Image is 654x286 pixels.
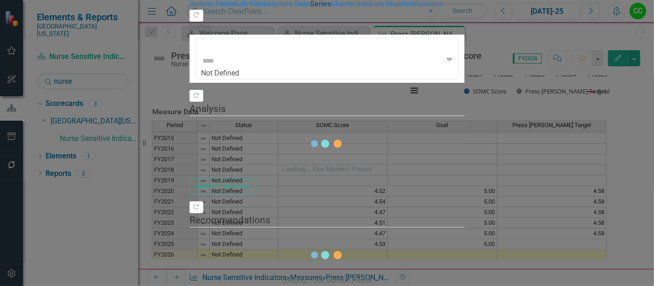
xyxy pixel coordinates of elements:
div: Loading... One Moment Please [282,164,372,174]
img: Not Defined [201,53,216,68]
legend: Analysis [189,102,465,116]
div: Loading... One Moment Please [282,276,372,285]
button: Switch to old editor [189,178,256,194]
div: Not Defined [201,68,338,79]
label: Status [189,22,465,32]
legend: Recommendations [189,213,465,228]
